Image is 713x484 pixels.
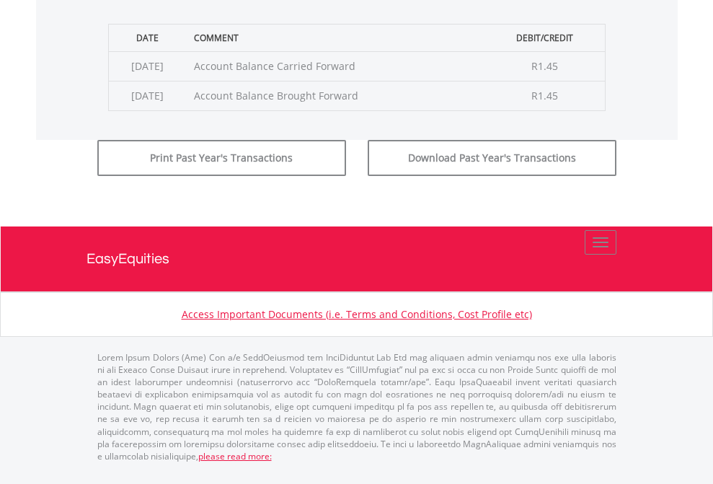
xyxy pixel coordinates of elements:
th: Date [108,24,187,51]
a: Access Important Documents (i.e. Terms and Conditions, Cost Profile etc) [182,307,532,321]
td: [DATE] [108,81,187,110]
td: Account Balance Brought Forward [187,81,485,110]
td: [DATE] [108,51,187,81]
p: Lorem Ipsum Dolors (Ame) Con a/e SeddOeiusmod tem InciDiduntut Lab Etd mag aliquaen admin veniamq... [97,351,616,462]
td: Account Balance Carried Forward [187,51,485,81]
span: R1.45 [531,59,558,73]
a: EasyEquities [87,226,627,291]
th: Comment [187,24,485,51]
a: please read more: [198,450,272,462]
th: Debit/Credit [485,24,605,51]
button: Download Past Year's Transactions [368,140,616,176]
span: R1.45 [531,89,558,102]
button: Print Past Year's Transactions [97,140,346,176]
